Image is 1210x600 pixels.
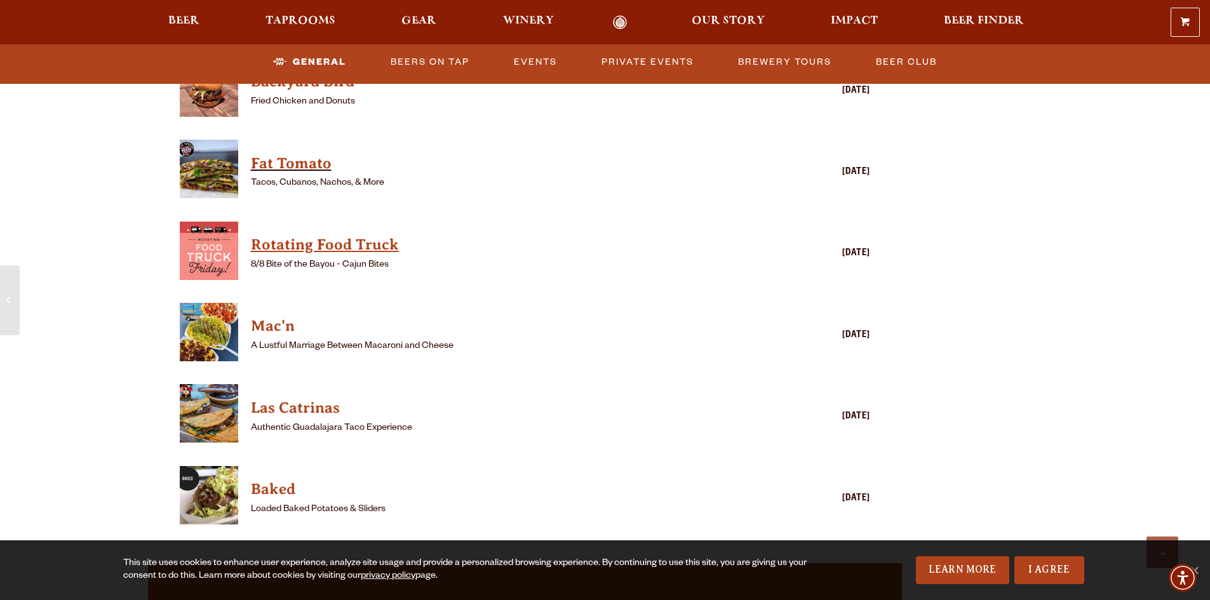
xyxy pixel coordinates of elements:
[251,502,763,517] p: Loaded Baked Potatoes & Sliders
[769,491,870,507] div: [DATE]
[683,15,773,30] a: Our Story
[251,479,763,500] h4: Baked
[831,16,878,26] span: Impact
[769,328,870,343] div: [DATE]
[268,48,351,77] a: General
[251,314,763,339] a: View Mac'n details (opens in a new window)
[251,176,763,191] p: Tacos, Cubanos, Nachos, & More
[769,410,870,425] div: [DATE]
[596,15,644,30] a: Odell Home
[361,571,415,582] a: privacy policy
[123,557,811,583] div: This site uses cookies to enhance user experience, analyze site usage and provide a personalized ...
[180,140,238,205] a: View Fat Tomato details (opens in a new window)
[503,16,554,26] span: Winery
[936,15,1032,30] a: Beer Finder
[168,16,199,26] span: Beer
[823,15,886,30] a: Impact
[393,15,445,30] a: Gear
[251,258,763,273] p: 8/8 Bite of the Bayou - Cajun Bites
[180,384,238,450] a: View Las Catrinas details (opens in a new window)
[871,48,942,77] a: Beer Club
[769,246,870,262] div: [DATE]
[180,384,238,443] img: thumbnail food truck
[733,48,837,77] a: Brewery Tours
[386,48,474,77] a: Beers on Tap
[509,48,562,77] a: Events
[916,556,1009,584] a: Learn More
[1146,537,1178,568] a: Scroll to top
[180,303,238,368] a: View Mac'n details (opens in a new window)
[251,95,763,110] p: Fried Chicken and Donuts
[251,235,763,255] h4: Rotating Food Truck
[160,15,208,30] a: Beer
[180,58,238,117] img: thumbnail food truck
[180,466,238,524] img: thumbnail food truck
[251,339,763,354] p: A Lustful Marriage Between Macaroni and Cheese
[1014,556,1084,584] a: I Agree
[180,222,238,287] a: View Rotating Food Truck details (opens in a new window)
[251,421,763,436] p: Authentic Guadalajara Taco Experience
[180,466,238,531] a: View Baked details (opens in a new window)
[266,16,335,26] span: Taprooms
[769,165,870,180] div: [DATE]
[251,232,763,258] a: View Rotating Food Truck details (opens in a new window)
[251,396,763,421] a: View Las Catrinas details (opens in a new window)
[180,140,238,198] img: thumbnail food truck
[1169,564,1197,592] div: Accessibility Menu
[251,477,763,502] a: View Baked details (opens in a new window)
[251,398,763,418] h4: Las Catrinas
[180,222,238,280] img: thumbnail food truck
[251,154,763,174] h4: Fat Tomato
[769,84,870,99] div: [DATE]
[495,15,562,30] a: Winery
[251,151,763,177] a: View Fat Tomato details (opens in a new window)
[180,58,238,124] a: View Backyard Bird details (opens in a new window)
[596,48,699,77] a: Private Events
[401,16,436,26] span: Gear
[251,316,763,337] h4: Mac'n
[692,16,765,26] span: Our Story
[257,15,344,30] a: Taprooms
[180,303,238,361] img: thumbnail food truck
[944,16,1024,26] span: Beer Finder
